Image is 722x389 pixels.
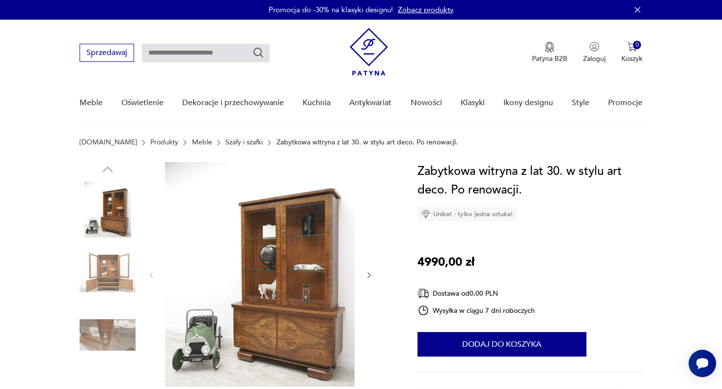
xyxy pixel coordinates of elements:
[398,5,453,15] a: Zobacz produkty
[80,139,137,146] a: [DOMAIN_NAME]
[417,162,643,199] h1: Zabytkowa witryna z lat 30. w stylu art deco. Po renowacji.
[583,54,606,63] p: Zaloguj
[252,47,264,58] button: Szukaj
[192,139,212,146] a: Meble
[350,28,388,76] img: Patyna - sklep z meblami i dekoracjami vintage
[277,139,458,146] p: Zabytkowa witryna z lat 30. w stylu art deco. Po renowacji.
[121,84,164,122] a: Oświetlenie
[532,42,567,63] button: Patyna B2B
[532,54,567,63] p: Patyna B2B
[633,41,641,49] div: 0
[80,50,134,57] a: Sprzedawaj
[461,84,485,122] a: Klasyki
[80,245,136,301] img: Zdjęcie produktu Zabytkowa witryna z lat 30. w stylu art deco. Po renowacji.
[421,210,430,219] img: Ikona diamentu
[269,5,393,15] p: Promocja do -30% na klasyki designu!
[225,139,263,146] a: Szafy i szafki
[417,287,535,300] div: Dostawa od 0,00 PLN
[80,44,134,62] button: Sprzedawaj
[150,139,178,146] a: Produkty
[80,307,136,363] img: Zdjęcie produktu Zabytkowa witryna z lat 30. w stylu art deco. Po renowacji.
[608,84,642,122] a: Promocje
[303,84,331,122] a: Kuchnia
[417,305,535,316] div: Wysyłka w ciągu 7 dni roboczych
[417,253,474,272] p: 4990,00 zł
[80,182,136,238] img: Zdjęcie produktu Zabytkowa witryna z lat 30. w stylu art deco. Po renowacji.
[583,42,606,63] button: Zaloguj
[532,42,567,63] a: Ikona medaluPatyna B2B
[503,84,553,122] a: Ikony designu
[417,332,586,357] button: Dodaj do koszyka
[411,84,442,122] a: Nowości
[545,42,555,53] img: Ikona medalu
[621,42,642,63] button: 0Koszyk
[165,162,355,387] img: Zdjęcie produktu Zabytkowa witryna z lat 30. w stylu art deco. Po renowacji.
[417,207,517,222] div: Unikat - tylko jedna sztuka!
[349,84,391,122] a: Antykwariat
[80,84,103,122] a: Meble
[689,350,716,377] iframe: Smartsupp widget button
[182,84,284,122] a: Dekoracje i przechowywanie
[417,287,429,300] img: Ikona dostawy
[572,84,589,122] a: Style
[589,42,599,52] img: Ikonka użytkownika
[621,54,642,63] p: Koszyk
[627,42,637,52] img: Ikona koszyka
